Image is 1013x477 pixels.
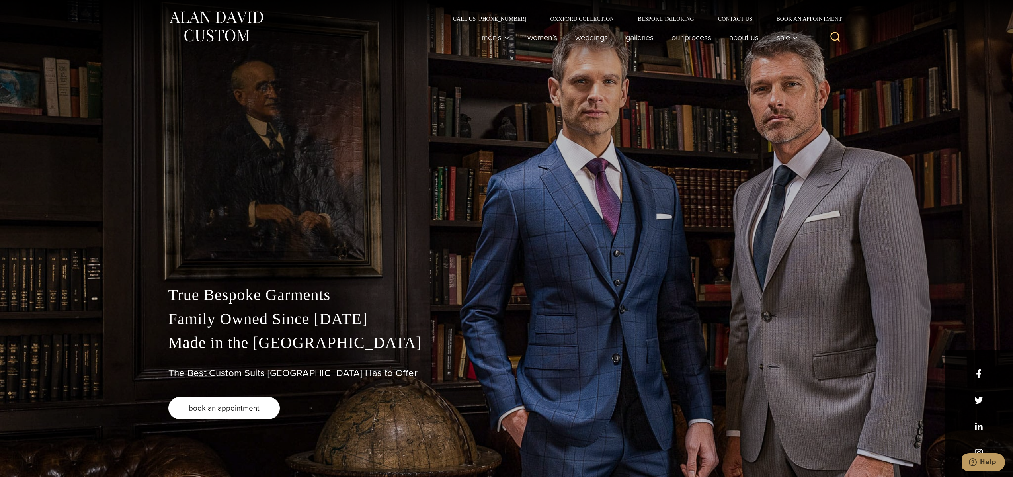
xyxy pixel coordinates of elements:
a: Contact Us [706,16,765,22]
iframe: Opens a widget where you can chat to one of our agents [962,453,1005,473]
a: instagram [974,448,983,457]
a: Our Process [662,29,720,45]
button: Men’s sub menu toggle [472,29,518,45]
a: linkedin [974,422,983,431]
a: facebook [974,369,983,378]
a: x/twitter [974,396,983,405]
a: Bespoke Tailoring [626,16,706,22]
a: book an appointment [168,397,280,419]
p: True Bespoke Garments Family Owned Since [DATE] Made in the [GEOGRAPHIC_DATA] [168,283,845,355]
nav: Secondary Navigation [441,16,845,22]
a: Women’s [518,29,566,45]
h1: The Best Custom Suits [GEOGRAPHIC_DATA] Has to Offer [168,368,845,379]
a: Galleries [617,29,662,45]
a: Book an Appointment [764,16,845,22]
span: book an appointment [189,402,260,414]
nav: Primary Navigation [472,29,802,45]
a: About Us [720,29,767,45]
button: View Search Form [826,28,845,47]
a: weddings [566,29,617,45]
a: Call Us [PHONE_NUMBER] [441,16,539,22]
a: Oxxford Collection [538,16,626,22]
button: Sale sub menu toggle [767,29,802,45]
img: Alan David Custom [168,9,264,44]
